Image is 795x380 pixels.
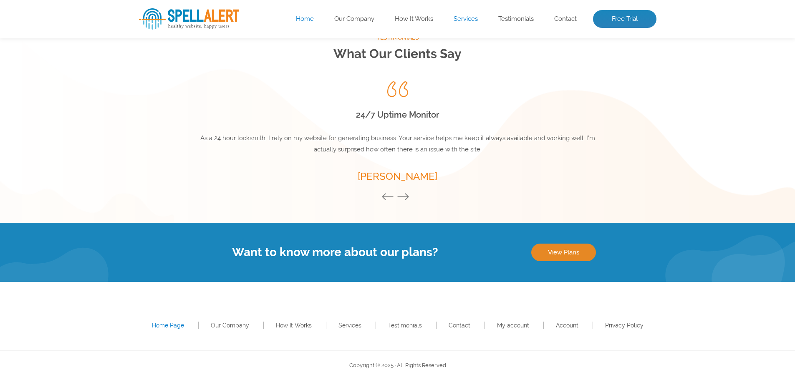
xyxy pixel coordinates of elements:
img: SpellAlert [139,8,239,30]
a: Privacy Policy [605,322,644,329]
a: View Plans [531,244,596,261]
a: Home Page [152,322,184,329]
img: Free Webiste Analysis [452,48,618,55]
a: How It Works [395,15,433,23]
span: Copyright © 2025 · All Rights Reserved [349,362,446,368]
button: Previous [381,193,398,202]
a: My account [497,322,529,329]
a: Services [454,15,478,23]
a: Home [296,15,314,23]
a: Our Company [211,322,249,329]
a: Contact [554,15,577,23]
a: Testimonials [498,15,534,23]
input: Enter Your URL [139,104,368,127]
a: How It Works [276,322,312,329]
button: Scan Website [139,135,213,156]
button: Next [397,193,414,202]
img: Free Webiste Analysis [449,27,656,169]
h1: Website Analysis [139,34,437,63]
p: Enter your website’s URL to see spelling mistakes, broken links and more [139,71,437,98]
a: Account [556,322,578,329]
a: Contact [449,322,470,329]
a: Our Company [334,15,374,23]
a: Free Trial [593,10,656,28]
nav: Footer Primary Menu [139,320,656,331]
span: Free [139,34,191,63]
h4: Want to know more about our plans? [139,245,531,259]
a: Testimonials [388,322,422,329]
a: Services [338,322,361,329]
